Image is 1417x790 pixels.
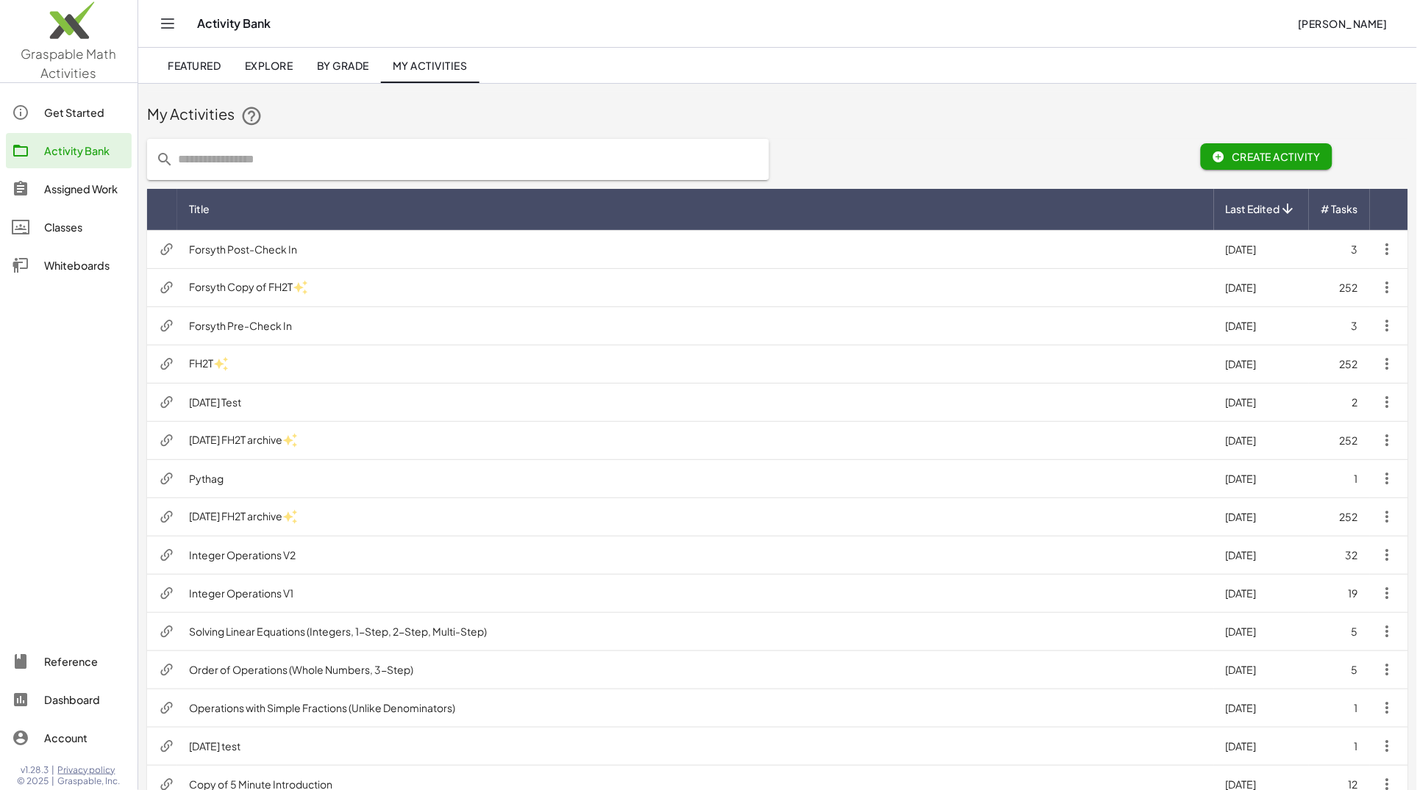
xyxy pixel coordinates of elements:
[1214,689,1309,727] td: [DATE]
[1309,345,1370,383] td: 252
[177,268,1214,306] td: Forsyth Copy of FH2T
[147,104,1408,127] div: My Activities
[1214,268,1309,306] td: [DATE]
[44,729,126,747] div: Account
[1309,536,1370,574] td: 32
[1214,383,1309,421] td: [DATE]
[21,764,49,776] span: v1.28.3
[177,383,1214,421] td: [DATE] Test
[44,104,126,121] div: Get Started
[177,689,1214,727] td: Operations with Simple Fractions (Unlike Denominators)
[44,653,126,670] div: Reference
[1309,383,1370,421] td: 2
[1214,230,1309,268] td: [DATE]
[1214,459,1309,498] td: [DATE]
[177,421,1214,459] td: [DATE] FH2T archive
[44,142,126,159] div: Activity Bank
[1213,150,1321,163] span: Create Activity
[1286,10,1399,37] button: [PERSON_NAME]
[177,727,1214,765] td: [DATE] test
[1321,201,1358,217] span: # Tasks
[58,764,121,776] a: Privacy policy
[21,46,117,81] span: Graspable Math Activities
[168,59,221,72] span: Featured
[6,248,132,283] a: Whiteboards
[1309,574,1370,612] td: 19
[6,171,132,207] a: Assigned Work
[1309,306,1370,345] td: 3
[1309,727,1370,765] td: 1
[44,691,126,708] div: Dashboard
[1214,536,1309,574] td: [DATE]
[1201,143,1332,170] button: Create Activity
[1214,574,1309,612] td: [DATE]
[18,775,49,787] span: © 2025
[244,59,293,72] span: Explore
[316,59,368,72] span: By Grade
[1214,345,1309,383] td: [DATE]
[177,230,1214,268] td: Forsyth Post-Check In
[177,498,1214,536] td: [DATE] FH2T archive
[1309,650,1370,689] td: 5
[156,151,174,168] i: prepended action
[6,133,132,168] a: Activity Bank
[6,209,132,245] a: Classes
[44,180,126,198] div: Assigned Work
[1309,268,1370,306] td: 252
[1309,612,1370,650] td: 5
[1309,459,1370,498] td: 1
[189,201,210,217] span: Title
[177,650,1214,689] td: Order of Operations (Whole Numbers, 3-Step)
[1214,727,1309,765] td: [DATE]
[6,682,132,717] a: Dashboard
[52,764,55,776] span: |
[1214,421,1309,459] td: [DATE]
[1226,201,1280,217] span: Last Edited
[1309,421,1370,459] td: 252
[1214,612,1309,650] td: [DATE]
[177,574,1214,612] td: Integer Operations V1
[177,306,1214,345] td: Forsyth Pre-Check In
[156,12,179,35] button: Toggle navigation
[1309,498,1370,536] td: 252
[1214,306,1309,345] td: [DATE]
[44,256,126,274] div: Whiteboards
[1214,650,1309,689] td: [DATE]
[1309,689,1370,727] td: 1
[393,59,468,72] span: My Activities
[6,720,132,755] a: Account
[177,612,1214,650] td: Solving Linear Equations (Integers, 1-Step, 2-Step, Multi-Step)
[6,644,132,679] a: Reference
[177,459,1214,498] td: Pythag
[1298,17,1388,30] span: [PERSON_NAME]
[177,345,1214,383] td: FH2T
[177,536,1214,574] td: Integer Operations V2
[1214,498,1309,536] td: [DATE]
[1309,230,1370,268] td: 3
[58,775,121,787] span: Graspable, Inc.
[52,775,55,787] span: |
[6,95,132,130] a: Get Started
[44,218,126,236] div: Classes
